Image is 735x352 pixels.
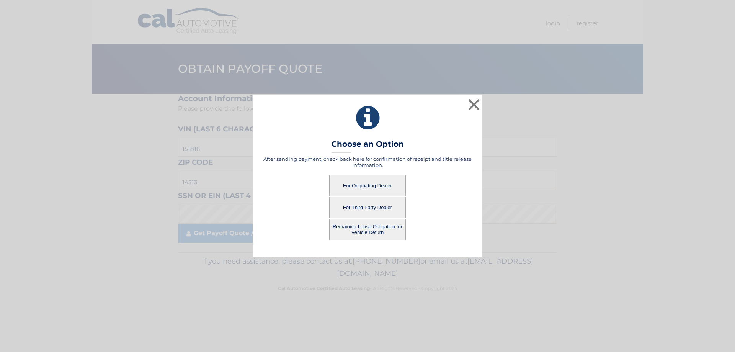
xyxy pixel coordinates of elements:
button: Remaining Lease Obligation for Vehicle Return [329,219,406,240]
h5: After sending payment, check back here for confirmation of receipt and title release information. [262,156,473,168]
button: For Third Party Dealer [329,197,406,218]
button: For Originating Dealer [329,175,406,196]
button: × [466,97,482,112]
h3: Choose an Option [332,139,404,153]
